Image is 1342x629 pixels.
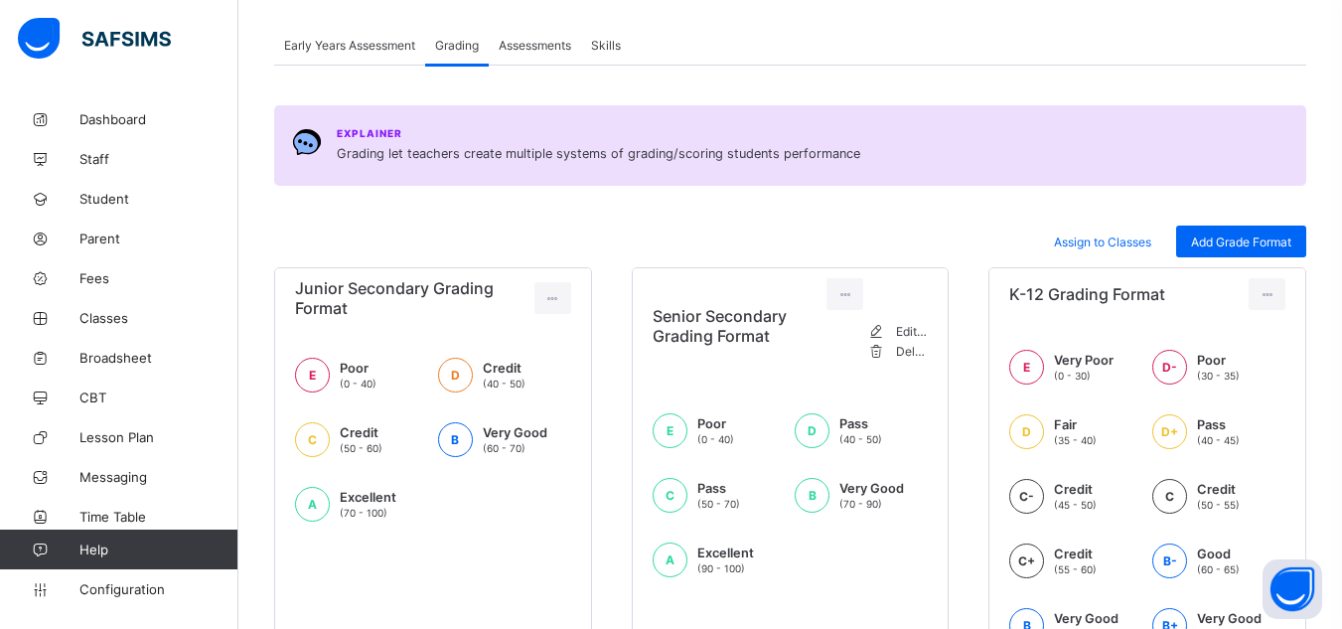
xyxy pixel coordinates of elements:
span: D [808,423,817,438]
span: Fees [79,270,238,286]
span: Very Poor [1054,353,1114,368]
span: Time Table [79,509,238,525]
span: Dashboard [79,111,238,127]
span: E [309,368,316,383]
span: Senior Secondary Grading Format [653,306,827,346]
span: C [308,432,317,447]
span: Very Good [1197,611,1262,626]
span: Poor [340,361,376,376]
span: Pass [1197,417,1240,432]
span: (45 - 50) [1054,499,1097,511]
span: Explainer [337,127,402,139]
div: Delete Format [896,342,928,362]
span: (70 - 90) [839,498,882,510]
span: (50 - 55) [1197,499,1240,511]
span: (90 - 100) [697,562,745,574]
img: Chat.054c5d80b312491b9f15f6fadeacdca6.svg [292,127,322,157]
button: Open asap [1263,559,1322,619]
span: Excellent [697,546,754,560]
span: Credit [1054,547,1097,561]
span: Credit [340,425,382,440]
div: Edit Format [896,322,928,342]
span: (50 - 70) [697,498,740,510]
span: D+ [1161,424,1178,439]
span: C [1165,489,1174,504]
span: (40 - 45) [1197,434,1240,446]
span: (60 - 65) [1197,563,1240,575]
span: C [666,488,674,503]
span: B- [1163,553,1177,568]
span: Very Good [483,425,547,440]
span: (40 - 50) [839,433,882,445]
span: D [451,368,460,383]
span: Very Good [1054,611,1118,626]
span: Messaging [79,469,238,485]
span: Junior Secondary Grading Format [295,278,534,318]
span: Skills [591,38,621,53]
span: Lesson Plan [79,429,238,445]
span: (55 - 60) [1054,563,1097,575]
span: Poor [697,416,734,431]
span: Pass [839,416,882,431]
span: D [1022,424,1031,439]
span: Early Years Assessment [284,38,415,53]
span: Excellent [340,490,396,505]
span: Credit [1054,482,1097,497]
span: Grading [435,38,479,53]
span: Parent [79,231,238,246]
span: Classes [79,310,238,326]
span: CBT [79,390,238,405]
span: (0 - 40) [697,433,734,445]
span: (35 - 40) [1054,434,1097,446]
span: Configuration [79,581,237,597]
span: Add Grade Format [1191,235,1291,249]
span: (30 - 35) [1197,370,1240,382]
span: (0 - 40) [340,378,376,390]
span: E [667,423,673,438]
span: Student [79,191,238,207]
span: Broadsheet [79,350,238,366]
span: C+ [1018,553,1035,568]
span: Credit [483,361,525,376]
span: Help [79,542,237,557]
span: A [308,497,317,512]
span: C- [1019,489,1034,504]
span: (60 - 70) [483,442,525,454]
span: E [1023,360,1030,375]
span: Assign to Classes [1054,235,1151,249]
span: (0 - 30) [1054,370,1091,382]
span: Fair [1054,417,1097,432]
span: Pass [697,481,740,496]
img: safsims [18,18,171,60]
span: Staff [79,151,238,167]
span: Credit [1197,482,1240,497]
span: D- [1162,360,1177,375]
span: (50 - 60) [340,442,382,454]
span: A [666,552,674,567]
span: Good [1197,547,1240,561]
span: B [451,432,459,447]
span: K-12 Grading Format [1009,284,1165,304]
span: Assessments [499,38,571,53]
span: Very Good [839,481,904,496]
span: (70 - 100) [340,507,387,519]
span: B [809,488,817,503]
span: Poor [1197,353,1240,368]
span: Grading let teachers create multiple systems of grading/scoring students performance [337,144,860,164]
span: (40 - 50) [483,378,525,390]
